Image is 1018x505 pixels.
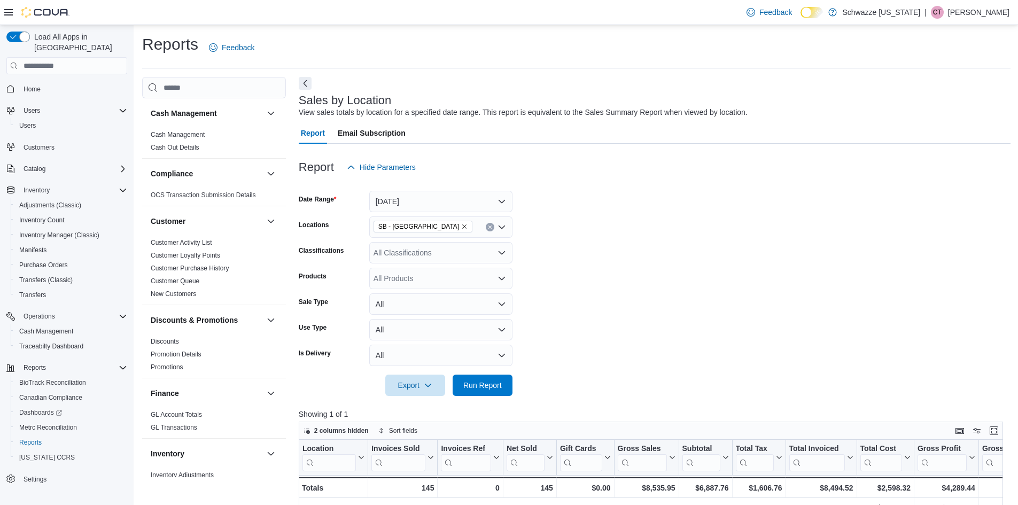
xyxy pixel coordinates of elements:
div: $8,535.95 [617,481,675,494]
span: BioTrack Reconciliation [15,376,127,389]
span: Purchase Orders [19,261,68,269]
button: Clear input [486,223,494,231]
span: Cash Out Details [151,143,199,152]
span: Users [15,119,127,132]
span: Home [24,85,41,94]
span: Export [392,375,439,396]
button: Finance [265,387,277,400]
div: Invoices Sold [371,444,425,454]
button: Discounts & Promotions [151,315,262,325]
p: | [924,6,927,19]
span: Customer Activity List [151,238,212,247]
span: Dashboards [19,408,62,417]
div: Invoices Ref [441,444,491,454]
span: Traceabilty Dashboard [19,342,83,351]
button: Open list of options [498,223,506,231]
button: Customer [151,216,262,227]
div: Cash Management [142,128,286,158]
button: Enter fullscreen [988,424,1000,437]
a: Traceabilty Dashboard [15,340,88,353]
div: Total Cost [860,444,902,454]
button: Net Sold [507,444,553,471]
span: Email Subscription [338,122,406,144]
div: Customer [142,236,286,305]
span: Manifests [15,244,127,257]
div: $1,606.76 [735,481,782,494]
button: Inventory [265,447,277,460]
span: Customer Purchase History [151,264,229,273]
a: Customer Queue [151,277,199,285]
h3: Cash Management [151,108,217,119]
button: Users [2,103,131,118]
span: Transfers (Classic) [19,276,73,284]
div: Gross Profit [918,444,967,471]
span: Metrc Reconciliation [15,421,127,434]
div: Clinton Temple [931,6,944,19]
p: Showing 1 of 1 [299,409,1011,419]
div: Total Cost [860,444,902,471]
button: Total Tax [735,444,782,471]
span: GL Transactions [151,423,197,432]
a: Users [15,119,40,132]
a: Customer Loyalty Points [151,252,220,259]
span: Operations [19,310,127,323]
span: Transfers [19,291,46,299]
span: Customers [24,143,55,152]
button: Reports [19,361,50,374]
h3: Discounts & Promotions [151,315,238,325]
div: Subtotal [682,444,720,471]
a: Customer Activity List [151,239,212,246]
button: Inventory [2,183,131,198]
button: Compliance [265,167,277,180]
button: Gross Profit [918,444,975,471]
button: Cash Management [151,108,262,119]
span: SB - [GEOGRAPHIC_DATA] [378,221,459,232]
span: Promotion Details [151,350,201,359]
span: Cash Management [151,130,205,139]
div: Gift Card Sales [560,444,602,471]
h1: Reports [142,34,198,55]
div: Discounts & Promotions [142,335,286,378]
button: All [369,293,512,315]
label: Use Type [299,323,327,332]
div: Invoices Sold [371,444,425,471]
div: Gross Sales [617,444,666,454]
button: Invoices Ref [441,444,499,471]
h3: Finance [151,388,179,399]
button: Remove SB - Brighton from selection in this group [461,223,468,230]
button: Inventory Manager (Classic) [11,228,131,243]
span: Hide Parameters [360,162,416,173]
span: Dashboards [15,406,127,419]
button: Total Invoiced [789,444,853,471]
button: Subtotal [682,444,728,471]
button: Catalog [19,162,50,175]
label: Is Delivery [299,349,331,358]
span: Purchase Orders [15,259,127,271]
a: Transfers (Classic) [15,274,77,286]
div: Gross Sales [617,444,666,471]
span: Feedback [759,7,792,18]
button: Hide Parameters [343,157,420,178]
button: Users [19,104,44,117]
span: Transfers (Classic) [15,274,127,286]
span: 2 columns hidden [314,426,369,435]
button: Total Cost [860,444,910,471]
span: Inventory Manager (Classic) [19,231,99,239]
div: Total Invoiced [789,444,844,471]
a: Customers [19,141,59,154]
span: Inventory [19,184,127,197]
span: CT [933,6,942,19]
div: Total Tax [735,444,773,471]
button: Export [385,375,445,396]
div: $6,887.76 [682,481,728,494]
div: Invoices Ref [441,444,491,471]
label: Date Range [299,195,337,204]
a: New Customers [151,290,196,298]
a: Discounts [151,338,179,345]
button: Cash Management [11,324,131,339]
div: Subtotal [682,444,720,454]
button: Home [2,81,131,96]
div: Total Tax [735,444,773,454]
